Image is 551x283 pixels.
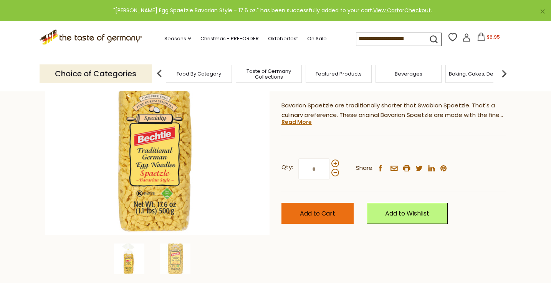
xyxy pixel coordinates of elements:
p: Bavarian Spaetzle are traditionally shorter that Swabian Spaetzle. That's a culinary preference. ... [281,101,506,120]
strong: Qty: [281,163,293,172]
a: Taste of Germany Collections [238,68,299,80]
a: Oktoberfest [268,35,298,43]
span: Add to Cart [300,209,335,218]
a: Baking, Cakes, Desserts [449,71,508,77]
a: Food By Category [177,71,221,77]
img: Bechtle Egg Spaetzle Bavarian Style - 17.6 oz. [114,244,144,274]
div: "[PERSON_NAME] Egg Spaetzle Bavarian Style - 17.6 oz." has been successfully added to your cart. ... [6,6,539,15]
img: previous arrow [152,66,167,81]
button: Add to Cart [281,203,354,224]
button: $6.95 [472,33,505,44]
a: × [540,9,545,14]
input: Qty: [298,158,330,179]
a: Christmas - PRE-ORDER [200,35,259,43]
img: next arrow [496,66,512,81]
a: Seasons [164,35,191,43]
a: View Cart [373,7,399,14]
a: Featured Products [316,71,362,77]
img: Bechtle Egg Spaetzle Bavarian Style - 17.6 oz. [45,10,270,235]
img: Bechtle Egg Spaetzle Bavarian Style - 17.6 oz. [160,244,190,274]
a: Read More [281,118,312,126]
span: Share: [356,163,374,173]
span: $6.95 [487,34,500,40]
a: Add to Wishlist [367,203,448,224]
p: Choice of Categories [40,64,152,83]
a: Beverages [395,71,422,77]
a: Checkout [404,7,431,14]
a: On Sale [307,35,327,43]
